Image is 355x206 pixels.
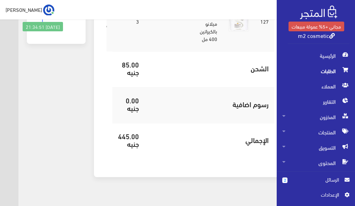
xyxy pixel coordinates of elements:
[23,22,63,32] div: [DATE] 21:34:51
[282,176,349,191] a: 2 الرسائل
[282,109,349,125] span: المخزون
[118,61,139,76] h5: 85.00 جنيه
[277,63,355,79] a: الطلبات
[150,100,269,108] h5: رسوم اضافية
[6,4,54,15] a: ... [PERSON_NAME]
[282,63,349,79] span: الطلبات
[282,155,349,171] span: المحتوى
[282,191,349,202] a: اﻹعدادات
[277,79,355,94] a: العملاء
[277,94,355,109] a: التقارير
[277,155,355,171] a: المحتوى
[288,191,339,198] span: اﻹعدادات
[282,48,349,63] span: الرئيسية
[293,176,339,183] span: الرسائل
[277,109,355,125] a: المخزون
[282,177,287,183] span: 2
[289,22,344,31] a: مجاني +5% عمولة مبيعات
[298,30,335,40] a: m2 cosmetic
[150,64,269,72] h5: الشحن
[118,132,139,148] h5: 445.00 جنيه
[282,79,349,94] span: العملاء
[43,5,54,16] img: ...
[150,136,269,144] h5: اﻹجمالي
[277,48,355,63] a: الرئيسية
[300,6,337,19] img: .
[282,140,349,155] span: التسويق
[6,5,42,14] span: [PERSON_NAME]
[118,96,139,112] h5: 0.00 جنيه
[277,125,355,140] a: المنتجات
[282,125,349,140] span: المنتجات
[282,94,349,109] span: التقارير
